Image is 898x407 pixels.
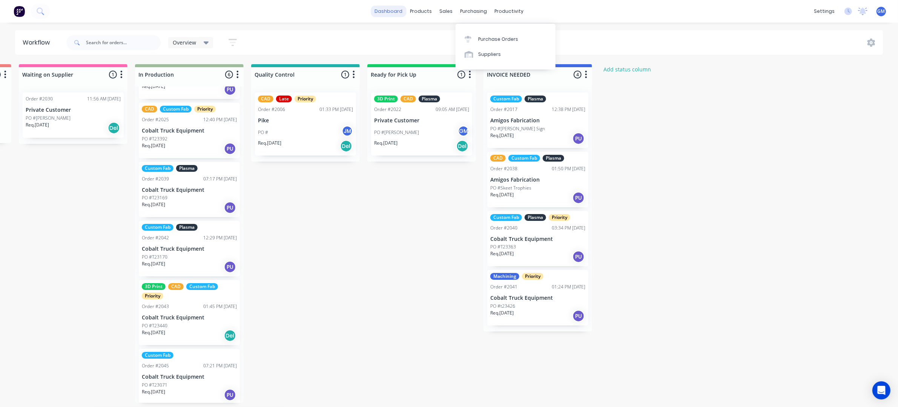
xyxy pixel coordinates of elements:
[490,225,517,231] div: Order #2040
[173,39,196,46] span: Overview
[142,187,237,193] p: Cobalt Truck Equipment
[487,270,588,325] div: MachiningPriorityOrder #204101:24 PM [DATE]Cobalt Truck EquipmentPO #t23426Req.[DATE]PU
[139,103,240,158] div: CADCustom FabPriorityOrder #202512:40 PM [DATE]Cobalt Truck EquipmentPO #T23392Req.[DATE]PU
[487,92,588,148] div: Custom FabPlasmaOrder #201712:38 PM [DATE]Amigos FabricationPO #[PERSON_NAME] SignReq.[DATE]PU
[490,96,522,102] div: Custom Fab
[456,140,468,152] div: Del
[508,155,540,162] div: Custom Fab
[573,192,585,204] div: PU
[139,280,240,345] div: 3D PrintCADCustom FabPriorityOrder #204301:45 PM [DATE]Cobalt Truck EquipmentPO #T23440Req.[DATE]Del
[374,129,419,136] p: PO #[PERSON_NAME]
[276,96,292,102] div: Late
[142,303,169,310] div: Order #2043
[490,177,585,183] p: Amigos Fabrication
[176,224,198,231] div: Plasma
[224,261,236,273] div: PU
[458,125,469,137] div: GM
[258,117,353,124] p: Pike
[490,303,515,310] p: PO #t23426
[374,117,469,124] p: Private Customer
[419,96,440,102] div: Plasma
[374,96,398,102] div: 3D Print
[490,125,545,132] p: PO #[PERSON_NAME] Sign
[139,349,240,404] div: Custom FabOrder #204507:21 PM [DATE]Cobalt Truck EquipmentPO #T23071Req.[DATE]PU
[142,176,169,182] div: Order #2039
[86,35,161,50] input: Search for orders...
[490,106,517,113] div: Order #2017
[490,132,514,139] p: Req. [DATE]
[401,96,416,102] div: CAD
[490,165,517,172] div: Order #2038
[319,106,353,113] div: 01:33 PM [DATE]
[573,133,585,145] div: PU
[26,107,121,113] p: Private Customer
[14,6,25,17] img: Factory
[552,284,585,290] div: 01:24 PM [DATE]
[142,329,165,336] p: Req. [DATE]
[525,214,546,221] div: Plasma
[456,31,556,46] a: Purchase Orders
[573,251,585,263] div: PU
[491,6,527,17] div: productivity
[139,162,240,217] div: Custom FabPlasmaOrder #203907:17 PM [DATE]Cobalt Truck EquipmentPO #T23169Req.[DATE]PU
[203,362,237,369] div: 07:21 PM [DATE]
[258,106,285,113] div: Order #2006
[552,106,585,113] div: 12:38 PM [DATE]
[87,96,121,102] div: 11:56 AM [DATE]
[456,47,556,62] a: Suppliers
[436,6,456,17] div: sales
[142,194,167,201] p: PO #T23169
[26,96,53,102] div: Order #2030
[525,96,546,102] div: Plasma
[108,122,120,134] div: Del
[23,92,124,138] div: Order #203011:56 AM [DATE]Private CustomerPO #[PERSON_NAME]Req.[DATE]Del
[26,115,71,122] p: PO #[PERSON_NAME]
[142,382,167,388] p: PO #T23071
[490,117,585,124] p: Amigos Fabrication
[224,143,236,155] div: PU
[142,362,169,369] div: Order #2045
[340,140,352,152] div: Del
[490,185,531,191] p: PO #Skeet Trophies
[142,283,166,290] div: 3D Print
[142,322,167,329] p: PO #T23440
[142,106,157,113] div: CAD
[573,310,585,322] div: PU
[26,122,49,128] p: Req. [DATE]
[490,191,514,198] p: Req. [DATE]
[436,106,469,113] div: 09:05 AM [DATE]
[478,36,518,43] div: Purchase Orders
[543,155,564,162] div: Plasma
[203,176,237,182] div: 07:17 PM [DATE]
[258,129,268,136] p: PO #
[23,38,54,47] div: Workflow
[374,106,401,113] div: Order #2022
[142,136,167,142] p: PO #T23392
[142,83,165,90] p: Req. [DATE]
[186,283,218,290] div: Custom Fab
[203,303,237,310] div: 01:45 PM [DATE]
[255,92,356,156] div: CADLatePriorityOrder #200601:33 PM [DATE]PikePO #JMReq.[DATE]Del
[142,374,237,380] p: Cobalt Truck Equipment
[142,224,173,231] div: Custom Fab
[552,165,585,172] div: 01:50 PM [DATE]
[142,314,237,321] p: Cobalt Truck Equipment
[342,125,353,137] div: JM
[490,284,517,290] div: Order #2041
[406,6,436,17] div: products
[490,244,516,250] p: PO #T23363
[371,92,472,156] div: 3D PrintCADPlasmaOrder #202209:05 AM [DATE]Private CustomerPO #[PERSON_NAME]GMReq.[DATE]Del
[142,254,167,261] p: PO #T23170
[522,273,543,280] div: Priority
[142,234,169,241] div: Order #2042
[490,273,519,280] div: Machining
[160,106,192,113] div: Custom Fab
[872,381,890,399] div: Open Intercom Messenger
[203,234,237,241] div: 12:29 PM [DATE]
[224,202,236,214] div: PU
[478,51,501,58] div: Suppliers
[258,140,281,146] p: Req. [DATE]
[490,310,514,316] p: Req. [DATE]
[810,6,838,17] div: settings
[552,225,585,231] div: 03:34 PM [DATE]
